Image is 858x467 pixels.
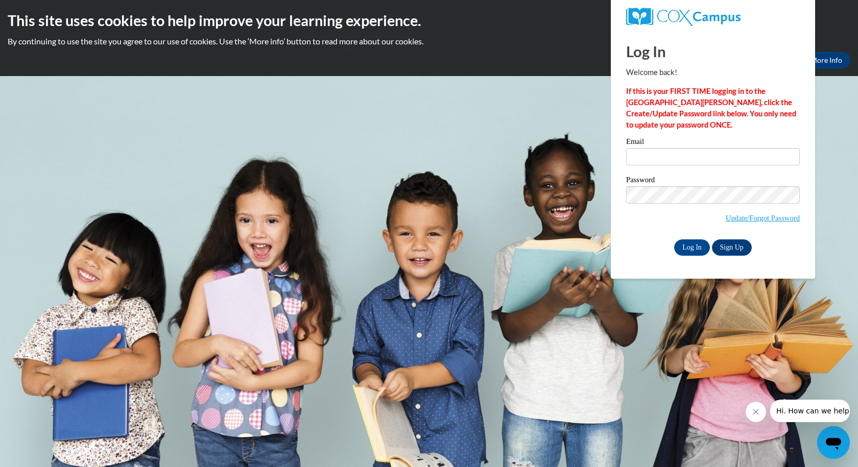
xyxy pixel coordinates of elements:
[712,239,752,256] a: Sign Up
[770,400,850,422] iframe: Message from company
[626,67,800,78] p: Welcome back!
[626,8,800,26] a: COX Campus
[8,10,850,31] h2: This site uses cookies to help improve your learning experience.
[626,176,800,186] label: Password
[674,239,710,256] input: Log In
[626,8,741,26] img: COX Campus
[626,138,800,148] label: Email
[802,52,850,68] a: More Info
[726,214,800,222] a: Update/Forgot Password
[6,7,83,15] span: Hi. How can we help?
[626,41,800,62] h1: Log In
[817,426,850,459] iframe: Button to launch messaging window
[626,87,796,129] strong: If this is your FIRST TIME logging in to the [GEOGRAPHIC_DATA][PERSON_NAME], click the Create/Upd...
[746,402,766,422] iframe: Close message
[8,36,850,47] p: By continuing to use the site you agree to our use of cookies. Use the ‘More info’ button to read...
